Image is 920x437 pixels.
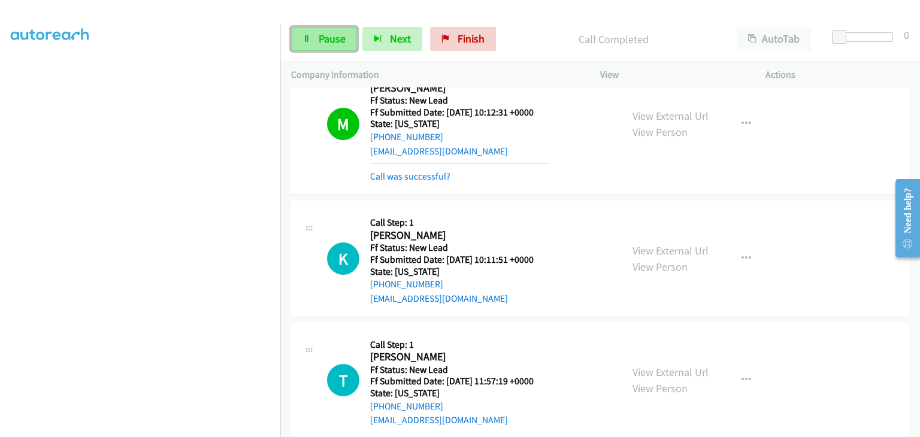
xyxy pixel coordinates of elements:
a: View External Url [632,244,709,257]
a: Pause [291,27,357,51]
button: AutoTab [737,27,811,51]
h5: State: [US_STATE] [370,387,534,399]
span: Next [390,32,411,45]
iframe: Resource Center [886,171,920,266]
h5: State: [US_STATE] [370,118,549,130]
h5: Call Step: 1 [370,217,549,229]
span: Finish [458,32,485,45]
a: [EMAIL_ADDRESS][DOMAIN_NAME] [370,145,508,157]
h1: K [327,242,359,275]
h2: [PERSON_NAME] [370,350,534,364]
h1: M [327,108,359,140]
h5: Ff Status: New Lead [370,242,549,254]
a: Call was successful? [370,171,450,182]
a: [PHONE_NUMBER] [370,400,443,412]
p: View [600,68,744,82]
a: View Person [632,125,688,139]
a: Finish [430,27,496,51]
p: Company Information [291,68,579,82]
h2: [PERSON_NAME] [370,81,549,95]
a: View External Url [632,365,709,379]
h2: [PERSON_NAME] [370,229,549,242]
h5: Ff Status: New Lead [370,95,549,107]
h5: Ff Submitted Date: [DATE] 10:11:51 +0000 [370,254,549,266]
a: View Person [632,260,688,274]
h5: Call Step: 1 [370,339,534,351]
div: The call is yet to be attempted [327,242,359,275]
h5: Ff Submitted Date: [DATE] 10:12:31 +0000 [370,107,549,119]
a: [EMAIL_ADDRESS][DOMAIN_NAME] [370,293,508,304]
div: 0 [904,27,909,43]
a: [EMAIL_ADDRESS][DOMAIN_NAME] [370,414,508,426]
a: View Person [632,381,688,395]
h5: State: [US_STATE] [370,266,549,278]
button: Next [362,27,422,51]
p: Actions [765,68,909,82]
div: Delay between calls (in seconds) [838,32,893,42]
h5: Ff Submitted Date: [DATE] 11:57:19 +0000 [370,375,534,387]
a: [PHONE_NUMBER] [370,131,443,142]
span: Pause [319,32,346,45]
div: The call is yet to be attempted [327,364,359,396]
h1: T [327,364,359,396]
a: [PHONE_NUMBER] [370,278,443,290]
h5: Ff Status: New Lead [370,364,534,376]
a: View External Url [632,109,709,123]
p: Call Completed [512,31,715,47]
